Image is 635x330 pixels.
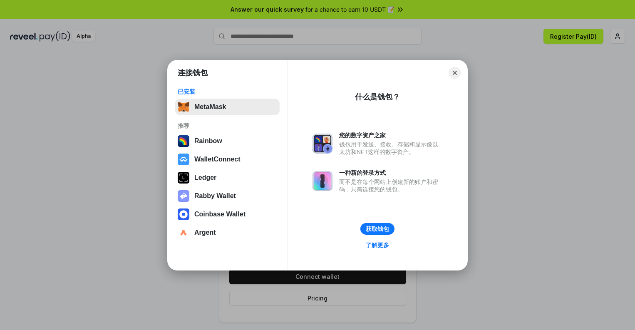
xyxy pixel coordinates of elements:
button: Coinbase Wallet [175,206,280,223]
img: svg+xml,%3Csvg%20fill%3D%22none%22%20height%3D%2233%22%20viewBox%3D%220%200%2035%2033%22%20width%... [178,101,189,113]
button: Close [449,67,461,79]
img: svg+xml,%3Csvg%20width%3D%2228%22%20height%3D%2228%22%20viewBox%3D%220%200%2028%2028%22%20fill%3D... [178,154,189,165]
button: Rainbow [175,133,280,149]
div: 了解更多 [366,241,389,249]
div: MetaMask [194,103,226,111]
div: Rabby Wallet [194,192,236,200]
div: Ledger [194,174,216,181]
img: svg+xml,%3Csvg%20xmlns%3D%22http%3A%2F%2Fwww.w3.org%2F2000%2Fsvg%22%20fill%3D%22none%22%20viewBox... [313,134,332,154]
div: 一种新的登录方式 [339,169,442,176]
button: MetaMask [175,99,280,115]
div: 而不是在每个网站上创建新的账户和密码，只需连接您的钱包。 [339,178,442,193]
div: 获取钱包 [366,225,389,233]
div: 推荐 [178,122,277,129]
img: svg+xml,%3Csvg%20xmlns%3D%22http%3A%2F%2Fwww.w3.org%2F2000%2Fsvg%22%20width%3D%2228%22%20height%3... [178,172,189,184]
img: svg+xml,%3Csvg%20width%3D%2228%22%20height%3D%2228%22%20viewBox%3D%220%200%2028%2028%22%20fill%3D... [178,227,189,238]
button: Ledger [175,169,280,186]
div: Rainbow [194,137,222,145]
div: Coinbase Wallet [194,211,246,218]
div: 什么是钱包？ [355,92,400,102]
div: WalletConnect [194,156,241,163]
a: 了解更多 [361,240,394,251]
button: 获取钱包 [360,223,394,235]
img: svg+xml,%3Csvg%20width%3D%22120%22%20height%3D%22120%22%20viewBox%3D%220%200%20120%20120%22%20fil... [178,135,189,147]
button: WalletConnect [175,151,280,168]
div: Argent [194,229,216,236]
div: 已安装 [178,88,277,95]
button: Argent [175,224,280,241]
img: svg+xml,%3Csvg%20width%3D%2228%22%20height%3D%2228%22%20viewBox%3D%220%200%2028%2028%22%20fill%3D... [178,208,189,220]
img: svg+xml,%3Csvg%20xmlns%3D%22http%3A%2F%2Fwww.w3.org%2F2000%2Fsvg%22%20fill%3D%22none%22%20viewBox... [313,171,332,191]
div: 您的数字资产之家 [339,132,442,139]
div: 钱包用于发送、接收、存储和显示像以太坊和NFT这样的数字资产。 [339,141,442,156]
img: svg+xml,%3Csvg%20xmlns%3D%22http%3A%2F%2Fwww.w3.org%2F2000%2Fsvg%22%20fill%3D%22none%22%20viewBox... [178,190,189,202]
button: Rabby Wallet [175,188,280,204]
h1: 连接钱包 [178,68,208,78]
